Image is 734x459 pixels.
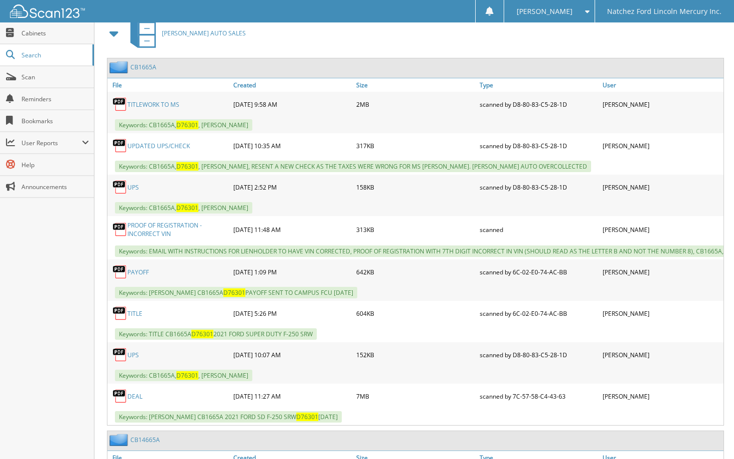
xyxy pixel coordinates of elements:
div: [PERSON_NAME] [600,303,724,323]
div: scanned by 6C-02-E0-74-AC-BB [477,262,601,282]
span: Keywords: CB1665A, , [PERSON_NAME] [115,202,252,214]
span: Keywords: TITLE CB1665A 2021 FORD SUPER DUTY F-250 SRW [115,328,317,340]
span: Keywords: [PERSON_NAME] CB1665A 2021 FORD SD F-250 SRW [DATE] [115,411,342,423]
span: D76301 [176,371,198,380]
span: Keywords: [PERSON_NAME] CB1665A PAYOFF SENT TO CAMPUS FCU [DATE] [115,287,357,298]
span: Search [21,51,87,59]
span: Keywords: CB1665A, , [PERSON_NAME] [115,370,252,381]
a: User [600,78,724,92]
div: 604KB [354,303,477,323]
a: UPDATED UPS/CHECK [127,142,190,150]
img: PDF.png [112,138,127,153]
img: PDF.png [112,347,127,362]
img: PDF.png [112,389,127,404]
img: PDF.png [112,222,127,237]
span: User Reports [21,139,82,147]
span: D76301 [223,288,245,297]
div: scanned by D8-80-83-C5-28-1D [477,136,601,156]
div: scanned by D8-80-83-C5-28-1D [477,177,601,197]
img: PDF.png [112,264,127,279]
span: Natchez Ford Lincoln Mercury Inc. [607,8,722,14]
a: CB14665A [130,436,160,444]
img: PDF.png [112,306,127,321]
div: [DATE] 11:27 AM [231,386,354,406]
span: D76301 [191,330,213,338]
span: Announcements [21,183,89,191]
a: PROOF OF REGISTRATION - INCORRECT VIN [127,221,228,238]
div: 7MB [354,386,477,406]
div: 152KB [354,345,477,365]
div: scanned by 7C-57-58-C4-43-63 [477,386,601,406]
div: [PERSON_NAME] [600,345,724,365]
img: scan123-logo-white.svg [10,4,85,18]
a: [PERSON_NAME] AUTO SALES [124,13,246,53]
span: Bookmarks [21,117,89,125]
a: DEAL [127,392,142,401]
div: [DATE] 2:52 PM [231,177,354,197]
div: scanned [477,219,601,240]
span: Help [21,161,89,169]
span: Scan [21,73,89,81]
div: scanned by D8-80-83-C5-28-1D [477,94,601,114]
div: [PERSON_NAME] [600,177,724,197]
iframe: Chat Widget [684,411,734,459]
span: [PERSON_NAME] AUTO SALES [162,29,246,37]
div: 642KB [354,262,477,282]
div: [PERSON_NAME] [600,386,724,406]
span: Keywords: CB1665A, , [PERSON_NAME], RESENT A NEW CHECK AS THE TAXES WERE WRONG FOR MS [PERSON_NAM... [115,161,591,172]
div: 2MB [354,94,477,114]
a: Type [477,78,601,92]
a: UPS [127,351,139,359]
div: [DATE] 11:48 AM [231,219,354,240]
span: D76301 [176,204,198,212]
div: 317KB [354,136,477,156]
span: Cabinets [21,29,89,37]
a: Size [354,78,477,92]
a: PAYOFF [127,268,149,276]
span: D76301 [176,121,198,129]
div: [PERSON_NAME] [600,219,724,240]
div: [PERSON_NAME] [600,136,724,156]
div: 313KB [354,219,477,240]
div: 158KB [354,177,477,197]
span: Reminders [21,95,89,103]
a: Created [231,78,354,92]
a: TITLEWORK TO MS [127,100,179,109]
span: D76301 [176,162,198,171]
a: UPS [127,183,139,192]
div: [PERSON_NAME] [600,262,724,282]
div: [DATE] 5:26 PM [231,303,354,323]
a: TITLE [127,309,142,318]
div: [DATE] 9:58 AM [231,94,354,114]
div: [PERSON_NAME] [600,94,724,114]
a: File [107,78,231,92]
div: scanned by 6C-02-E0-74-AC-BB [477,303,601,323]
span: Keywords: CB1665A, , [PERSON_NAME] [115,119,252,131]
div: [DATE] 10:07 AM [231,345,354,365]
img: folder2.png [109,61,130,73]
a: CB1665A [130,63,156,71]
div: [DATE] 1:09 PM [231,262,354,282]
img: PDF.png [112,97,127,112]
span: D76301 [296,413,318,421]
div: scanned by D8-80-83-C5-28-1D [477,345,601,365]
img: PDF.png [112,180,127,195]
span: [PERSON_NAME] [517,8,573,14]
img: folder2.png [109,434,130,446]
div: [DATE] 10:35 AM [231,136,354,156]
